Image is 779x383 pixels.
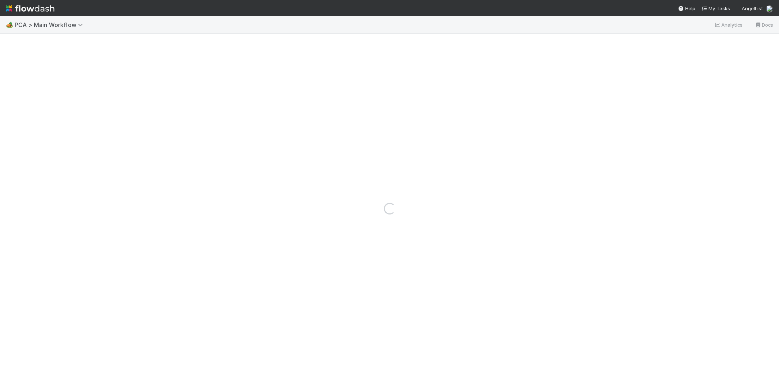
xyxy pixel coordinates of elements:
span: My Tasks [701,5,730,11]
img: avatar_5106bb14-94e9-4897-80de-6ae81081f36d.png [766,5,773,12]
a: Docs [755,20,773,29]
a: Analytics [714,20,743,29]
img: logo-inverted-e16ddd16eac7371096b0.svg [6,2,54,15]
span: 🏕️ [6,22,13,28]
span: AngelList [742,5,763,11]
span: PCA > Main Workflow [15,21,87,28]
div: Help [678,5,695,12]
a: My Tasks [701,5,730,12]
